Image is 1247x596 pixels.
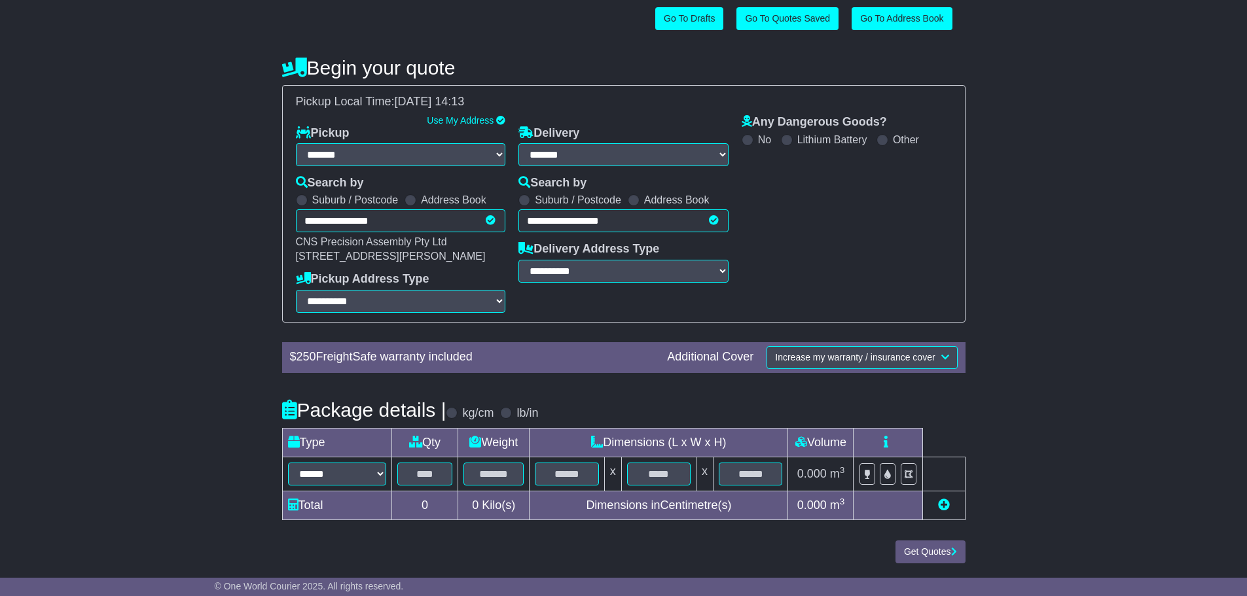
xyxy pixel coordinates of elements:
label: Search by [518,176,587,190]
label: Lithium Battery [797,133,867,146]
div: Pickup Local Time: [289,95,958,109]
label: Suburb / Postcode [535,194,621,206]
label: Suburb / Postcode [312,194,399,206]
a: Use My Address [427,115,494,126]
td: Kilo(s) [458,491,530,519]
sup: 3 [840,497,845,506]
span: m [830,499,845,512]
label: No [758,133,771,146]
a: Go To Address Book [852,7,952,30]
label: kg/cm [462,406,494,421]
span: Increase my warranty / insurance cover [775,352,935,362]
label: Address Book [421,194,486,206]
span: CNS Precision Assembly Pty Ltd [296,236,447,247]
span: 0.000 [797,499,827,512]
h4: Begin your quote [282,57,966,79]
label: Pickup Address Type [296,272,429,287]
label: Address Book [644,194,710,206]
span: [DATE] 14:13 [395,95,465,108]
a: Go To Quotes Saved [736,7,839,30]
label: Delivery [518,126,579,141]
td: Dimensions (L x W x H) [530,428,788,457]
label: Other [893,133,919,146]
td: Dimensions in Centimetre(s) [530,491,788,519]
td: x [696,457,714,491]
span: 250 [297,350,316,363]
button: Get Quotes [895,540,966,563]
td: Weight [458,428,530,457]
a: Add new item [938,499,950,512]
label: Any Dangerous Goods? [742,115,887,130]
label: Pickup [296,126,350,141]
div: Additional Cover [660,350,760,364]
label: Search by [296,176,364,190]
label: lb/in [516,406,538,421]
div: $ FreightSafe warranty included [283,350,661,364]
span: m [830,467,845,480]
label: Delivery Address Type [518,242,659,256]
span: [STREET_ADDRESS][PERSON_NAME] [296,251,486,262]
sup: 3 [840,465,845,475]
a: Go To Drafts [655,7,723,30]
span: 0 [472,499,479,512]
td: Volume [788,428,854,457]
span: 0.000 [797,467,827,480]
td: x [604,457,621,491]
button: Increase my warranty / insurance cover [767,346,957,369]
td: Qty [391,428,458,457]
td: Total [282,491,391,519]
td: Type [282,428,391,457]
td: 0 [391,491,458,519]
h4: Package details | [282,399,446,421]
span: © One World Courier 2025. All rights reserved. [215,581,404,591]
